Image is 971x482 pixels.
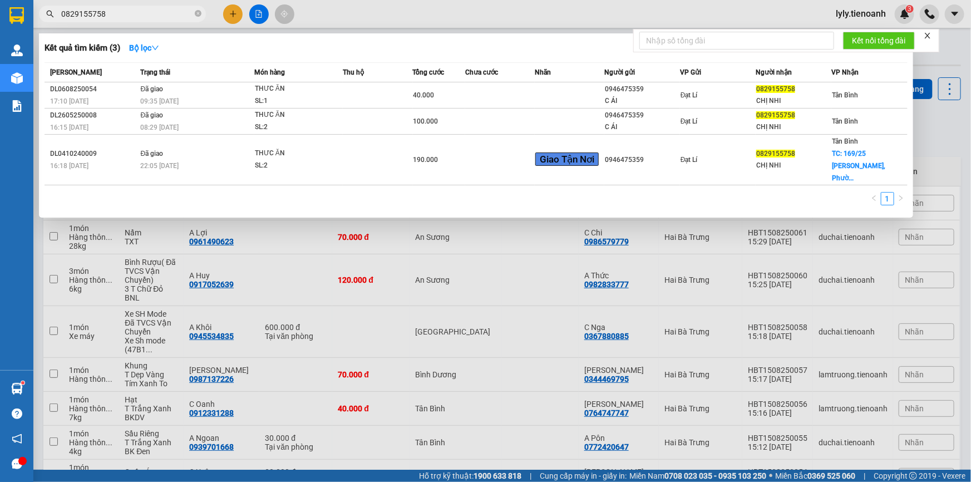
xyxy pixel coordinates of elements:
button: left [868,192,881,205]
span: down [151,44,159,52]
div: 0946475359 [605,83,679,95]
span: 17:10 [DATE] [50,97,88,105]
input: Tìm tên, số ĐT hoặc mã đơn [61,8,193,20]
span: TC: 169/25 [PERSON_NAME], Phườ... [832,150,885,182]
li: Next Page [894,192,908,205]
span: Đã giao [141,85,164,93]
span: Chưa cước [465,68,498,76]
span: 09:35 [DATE] [141,97,179,105]
img: solution-icon [11,100,23,112]
span: VP Gửi [680,68,701,76]
span: Đạt Lí [681,156,698,164]
div: CHỊ NHI [756,160,831,171]
span: Người nhận [756,68,792,76]
span: Đạt Lí [681,117,698,125]
span: 0829155758 [756,111,795,119]
span: Đã giao [141,150,164,158]
div: 0946475359 [605,154,679,166]
span: Đã giao [141,111,164,119]
span: 190.000 [413,156,438,164]
div: DL2605250008 [50,110,137,121]
span: message [12,459,22,469]
span: Giao Tận Nơi [535,153,599,166]
span: VP Nhận [831,68,859,76]
div: CHỊ NHI [756,121,831,133]
span: Thu hộ [343,68,364,76]
button: Kết nối tổng đài [843,32,915,50]
span: Kết nối tổng đài [852,35,906,47]
div: THƯC ĂN [255,147,338,160]
button: right [894,192,908,205]
img: warehouse-icon [11,45,23,56]
span: Tổng cước [413,68,445,76]
div: SL: 1 [255,95,338,107]
li: Previous Page [868,192,881,205]
span: 0829155758 [756,150,795,158]
span: close-circle [195,9,201,19]
div: THƯC ĂN [255,83,338,95]
span: Nhãn [535,68,551,76]
span: question-circle [12,409,22,419]
div: C ÁI [605,95,679,107]
span: close [924,32,931,40]
img: warehouse-icon [11,72,23,84]
span: search [46,10,54,18]
span: 22:05 [DATE] [141,162,179,170]
span: notification [12,434,22,444]
span: Tân Bình [832,117,858,125]
span: Người gửi [604,68,635,76]
img: logo-vxr [9,7,24,24]
div: DL0608250054 [50,83,137,95]
span: Trạng thái [141,68,171,76]
span: 16:18 [DATE] [50,162,88,170]
span: close-circle [195,10,201,17]
li: 1 [881,192,894,205]
span: 08:29 [DATE] [141,124,179,131]
a: 1 [881,193,894,205]
span: right [898,195,904,201]
span: left [871,195,878,201]
div: SL: 2 [255,121,338,134]
span: 40.000 [413,91,435,99]
div: C ÁI [605,121,679,133]
input: Nhập số tổng đài [639,32,834,50]
sup: 1 [21,381,24,385]
strong: Bộ lọc [129,43,159,52]
div: DL0410240009 [50,148,137,160]
button: Bộ lọcdown [120,39,168,57]
h3: Kết quả tìm kiếm ( 3 ) [45,42,120,54]
div: THƯC ĂN [255,109,338,121]
span: 16:15 [DATE] [50,124,88,131]
div: CHỊ NHI [756,95,831,107]
span: 0829155758 [756,85,795,93]
span: Tân Bình [832,91,858,99]
span: Đạt Lí [681,91,698,99]
span: [PERSON_NAME] [50,68,102,76]
span: Món hàng [254,68,285,76]
span: 100.000 [413,117,438,125]
img: warehouse-icon [11,383,23,395]
span: Tân Bình [832,137,858,145]
div: 0946475359 [605,110,679,121]
div: SL: 2 [255,160,338,172]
